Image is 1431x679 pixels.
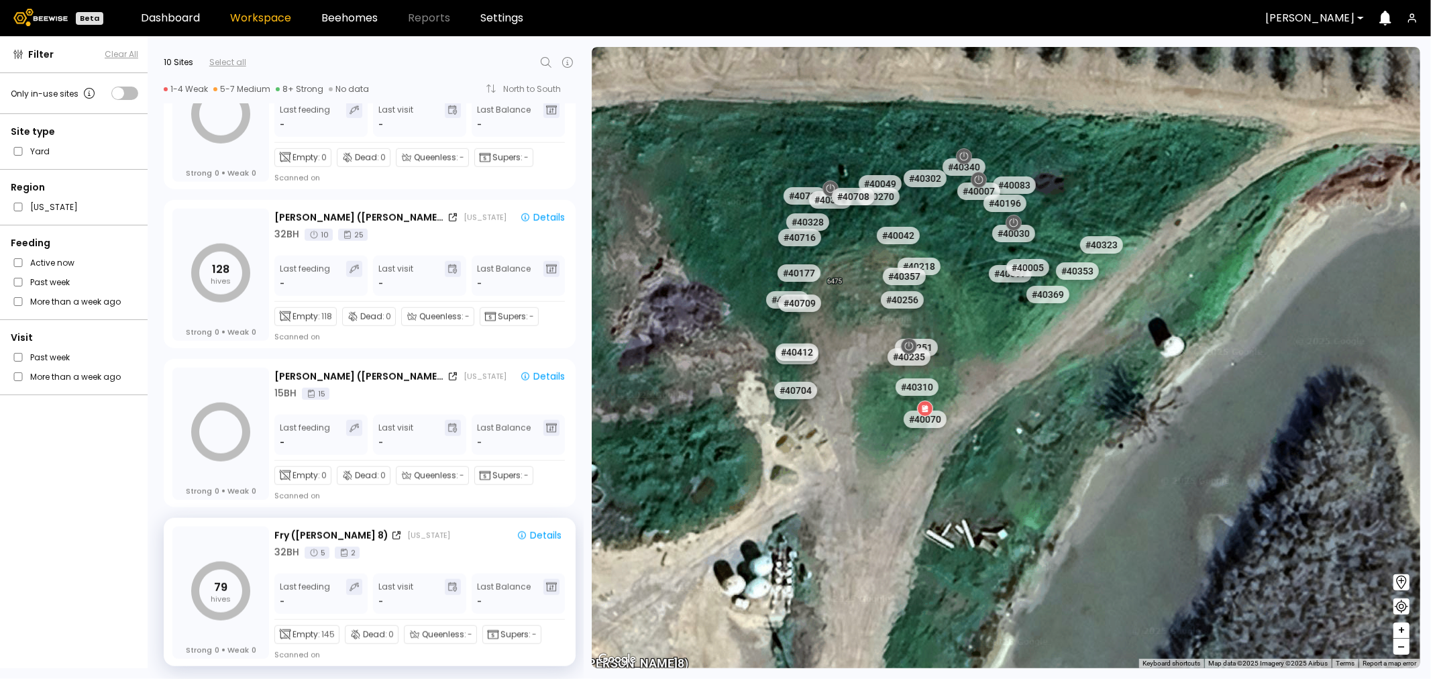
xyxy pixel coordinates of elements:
div: Empty: [274,625,339,644]
div: Details [520,211,565,223]
div: # 40049 [859,175,902,193]
button: + [1393,623,1410,639]
span: 0 [252,645,256,655]
div: Region [11,180,138,195]
div: Last visit [378,102,413,132]
div: # 40729 [765,291,808,309]
div: Feeding [11,236,138,250]
button: Details [515,210,570,225]
div: - [280,436,286,450]
div: # 40270 [857,188,900,205]
tspan: 79 [214,580,227,595]
div: Supers: [480,307,539,326]
div: - [280,118,286,132]
div: 5-7 Medium [213,84,270,95]
span: 0 [386,311,391,323]
div: Details [517,529,562,541]
tspan: hives [211,594,231,605]
div: # 40412 [776,344,818,361]
div: Strong Weak [186,486,256,496]
a: Report a map error [1363,660,1416,667]
div: # 40030 [992,225,1035,242]
a: Settings [480,13,523,23]
span: 145 [321,629,335,641]
span: 0 [252,168,256,178]
div: # 40235 [887,348,930,366]
div: Last visit [378,579,413,609]
div: Visit [11,331,138,345]
div: - [378,118,383,132]
div: # 40378 [808,191,851,209]
div: # 40353 [1055,262,1098,280]
span: - [477,595,482,609]
div: 8+ Strong [276,84,323,95]
div: Queenless: [401,307,474,326]
div: Last visit [378,261,413,291]
div: # 40251 [895,339,938,356]
label: [US_STATE] [30,200,78,214]
div: Supers: [474,466,533,485]
div: Empty: [274,466,331,485]
span: - [524,152,529,164]
div: # 40369 [1026,286,1069,303]
div: # 40070 [903,411,946,428]
div: # 40196 [984,195,1026,212]
div: 15 [302,388,329,400]
span: 0 [252,486,256,496]
div: Strong Weak [186,327,256,337]
div: Last visit [378,420,413,450]
label: Past week [30,350,70,364]
span: - [477,118,482,132]
div: Dead: [337,148,390,167]
span: - [460,152,464,164]
span: – [1398,639,1406,656]
div: Queenless: [404,625,477,644]
span: Map data ©2025 Imagery ©2025 Airbus [1208,660,1328,667]
div: Dead: [342,307,396,326]
span: 0 [252,327,256,337]
a: Workspace [230,13,291,23]
span: - [529,311,534,323]
label: Past week [30,275,70,289]
div: # 40708 [831,188,874,205]
div: 10 [305,229,333,241]
span: 0 [321,470,327,482]
div: - [280,595,286,609]
span: - [468,629,472,641]
div: 32 BH [274,227,299,242]
div: Last feeding [280,261,330,291]
span: 0 [321,152,327,164]
div: Empty: [274,148,331,167]
a: Terms (opens in new tab) [1336,660,1355,667]
div: Scanned on [274,331,320,342]
div: No data [329,84,369,95]
span: Filter [28,48,54,62]
div: Last feeding [280,102,330,132]
div: - [378,595,383,609]
div: Dead: [337,466,390,485]
div: [PERSON_NAME] ([PERSON_NAME] 3) [274,370,445,384]
span: 0 [380,152,386,164]
div: Details [520,370,565,382]
div: Queenless: [396,466,469,485]
div: [US_STATE] [407,530,450,541]
div: Last feeding [280,420,330,450]
div: Strong Weak [186,168,256,178]
div: - [378,436,383,450]
a: Beehomes [321,13,378,23]
div: 1-4 Weak [164,84,208,95]
div: - [378,277,383,291]
div: Only in-use sites [11,85,97,101]
span: + [1397,622,1406,639]
div: North to South [503,85,570,93]
button: Clear All [105,48,138,60]
div: Supers: [474,148,533,167]
a: Dashboard [141,13,200,23]
div: # 40328 [786,213,829,231]
div: Last Balance [477,420,531,450]
div: Site type [11,125,138,139]
span: 0 [215,486,219,496]
button: Keyboard shortcuts [1143,659,1200,668]
div: # 40727 [784,187,827,205]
